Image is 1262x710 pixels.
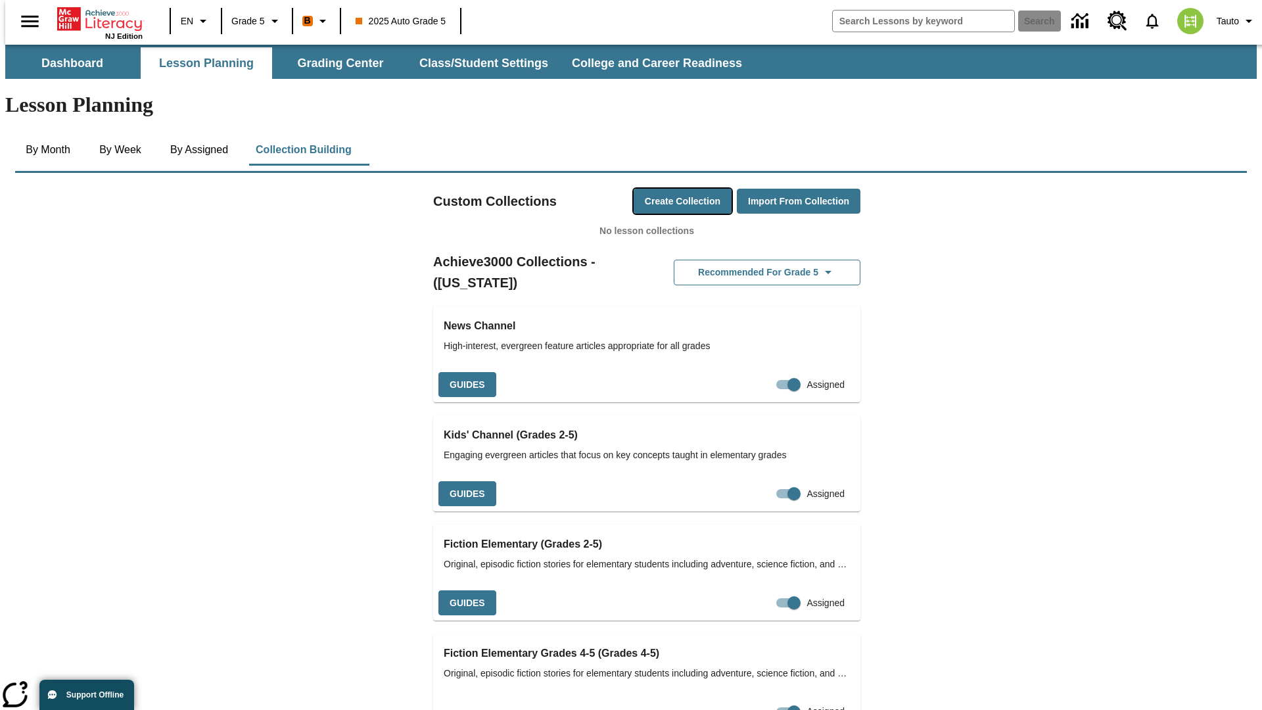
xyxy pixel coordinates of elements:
span: NJ Edition [105,32,143,40]
button: College and Career Readiness [561,47,753,79]
span: Engaging evergreen articles that focus on key concepts taught in elementary grades [444,448,850,462]
h3: Fiction Elementary (Grades 2-5) [444,535,850,554]
button: Lesson Planning [141,47,272,79]
button: Guides [438,372,496,398]
span: Assigned [806,378,845,392]
button: Open side menu [11,2,49,41]
img: avatar image [1177,8,1204,34]
span: Grade 5 [231,14,265,28]
h3: News Channel [444,317,850,335]
button: Select a new avatar [1169,4,1211,38]
button: Language: EN, Select a language [175,9,217,33]
span: Tauto [1217,14,1239,28]
div: SubNavbar [5,45,1257,79]
button: Dashboard [7,47,138,79]
button: By Week [87,134,153,166]
h2: Achieve3000 Collections - ([US_STATE]) [433,251,647,293]
button: By Month [15,134,81,166]
button: Boost Class color is orange. Change class color [297,9,336,33]
span: EN [181,14,193,28]
div: SubNavbar [5,47,754,79]
span: B [304,12,311,29]
button: Guides [438,590,496,616]
button: Recommended for Grade 5 [674,260,860,285]
a: Resource Center, Will open in new tab [1100,3,1135,39]
span: Support Offline [66,690,124,699]
p: No lesson collections [433,224,860,238]
h2: Custom Collections [433,191,557,212]
button: Class/Student Settings [409,47,559,79]
span: Original, episodic fiction stories for elementary students including adventure, science fiction, ... [444,557,850,571]
button: Guides [438,481,496,507]
span: Assigned [806,596,845,610]
button: Profile/Settings [1211,9,1262,33]
button: Grade: Grade 5, Select a grade [226,9,288,33]
button: Create Collection [634,189,732,214]
a: Notifications [1135,4,1169,38]
button: Import from Collection [737,189,860,214]
button: Collection Building [245,134,362,166]
div: Home [57,5,143,40]
button: Grading Center [275,47,406,79]
span: Original, episodic fiction stories for elementary students including adventure, science fiction, ... [444,667,850,680]
button: By Assigned [160,134,239,166]
span: High-interest, evergreen feature articles appropriate for all grades [444,339,850,353]
h3: Fiction Elementary Grades 4-5 (Grades 4-5) [444,644,850,663]
span: 2025 Auto Grade 5 [356,14,446,28]
input: search field [833,11,1014,32]
a: Data Center [1063,3,1100,39]
a: Home [57,6,143,32]
span: Assigned [806,487,845,501]
h3: Kids' Channel (Grades 2-5) [444,426,850,444]
button: Support Offline [39,680,134,710]
h1: Lesson Planning [5,93,1257,117]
